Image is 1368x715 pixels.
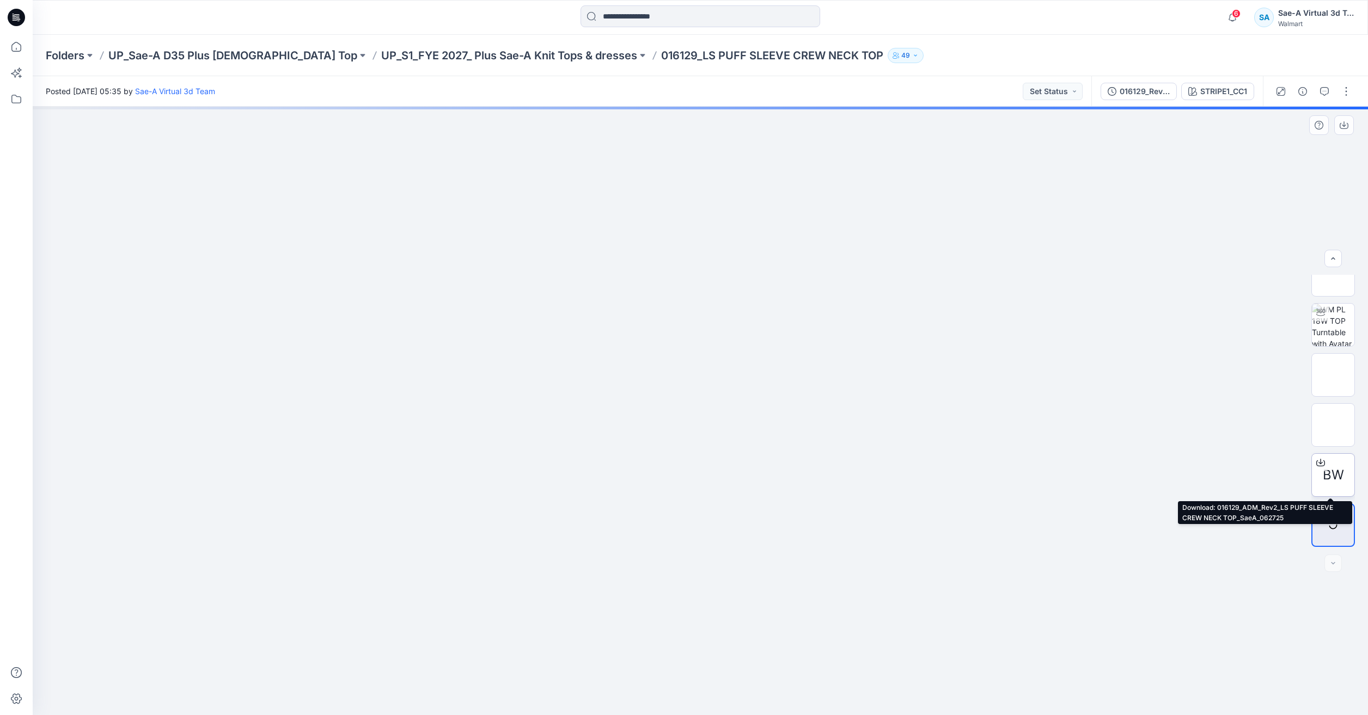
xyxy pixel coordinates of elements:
[46,48,84,63] a: Folders
[135,87,215,96] a: Sae-A Virtual 3d Team
[1101,83,1177,100] button: 016129_Rev2_FULL COLORWAYS
[1323,465,1344,485] span: BW
[1232,9,1241,18] span: 6
[1120,85,1170,97] div: 016129_Rev2_FULL COLORWAYS
[661,48,883,63] p: 016129_LS PUFF SLEEVE CREW NECK TOP
[1278,7,1354,20] div: Sae-A Virtual 3d Team
[901,50,910,61] p: 49
[1254,8,1274,27] div: SA
[1294,83,1311,100] button: Details
[1278,20,1354,28] div: Walmart
[888,48,924,63] button: 49
[108,48,357,63] a: UP_Sae-A D35 Plus [DEMOGRAPHIC_DATA] Top
[381,48,637,63] a: UP_S1_FYE 2027_ Plus Sae-A Knit Tops & dresses
[1200,85,1247,97] div: STRIPE1_CC1
[46,85,215,97] span: Posted [DATE] 05:35 by
[1181,83,1254,100] button: STRIPE1_CC1
[1312,304,1354,346] img: WM PL 18W TOP Turntable with Avatar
